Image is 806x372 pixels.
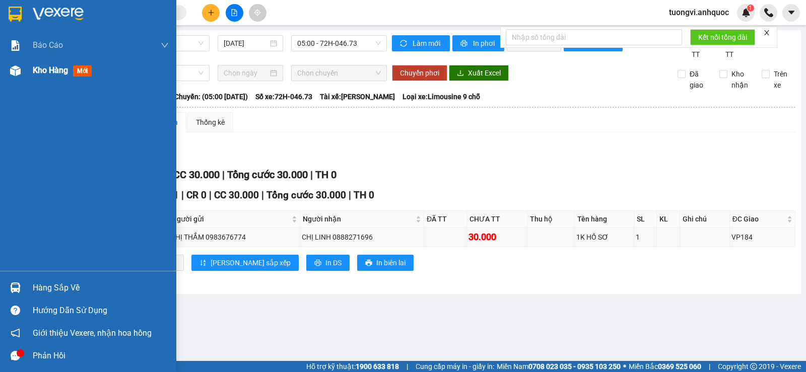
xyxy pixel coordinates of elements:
button: caret-down [782,4,800,22]
img: phone-icon [764,8,773,17]
button: Chuyển phơi [392,65,447,81]
button: printerIn biên lai [357,255,414,271]
input: 16/09/2025 [224,38,268,49]
strong: 0369 525 060 [658,362,701,370]
th: Thu hộ [527,211,574,228]
img: warehouse-icon [10,282,21,293]
th: CHƯA TT [467,211,527,228]
span: | [181,189,184,201]
span: ĐC Giao [732,213,785,225]
span: down [161,41,169,49]
span: printer [314,259,321,267]
span: Chuyến: (05:00 [DATE]) [174,91,248,102]
span: printer [365,259,372,267]
span: Trên xe [770,68,796,91]
span: In biên lai [376,257,406,268]
button: plus [202,4,220,22]
span: message [11,351,20,360]
img: solution-icon [10,40,21,51]
th: Tên hàng [575,211,634,228]
button: Kết nối tổng đài [690,29,755,45]
div: 30.000 [468,230,525,244]
th: Ghi chú [680,211,729,228]
span: sort-ascending [199,259,207,267]
button: printerIn DS [306,255,350,271]
span: printer [460,40,469,48]
span: CR 0 [186,189,207,201]
div: 1 [636,232,655,243]
strong: 1900 633 818 [356,362,399,370]
span: file-add [231,9,238,16]
span: Làm mới [413,38,442,49]
img: icon-new-feature [742,8,751,17]
img: logo-vxr [9,7,22,22]
th: ĐÃ TT [424,211,467,228]
span: Tổng cước 30.000 [266,189,346,201]
span: copyright [750,363,757,370]
span: Chọn chuyến [297,65,380,81]
div: CHỊ THẮM 0983676774 [171,232,298,243]
button: downloadXuất Excel [449,65,509,81]
div: Thống kê [196,117,225,128]
button: aim [249,4,266,22]
span: question-circle [11,306,20,315]
th: SL [634,211,657,228]
span: Giới thiệu Vexere, nhận hoa hồng [33,327,152,339]
span: CC 30.000 [214,189,259,201]
span: Số xe: 72H-046.73 [255,91,312,102]
button: printerIn phơi [452,35,504,51]
span: Xuất Excel [468,67,501,79]
span: Người nhận [303,213,414,225]
span: | [209,189,212,201]
span: plus [208,9,215,16]
span: Người gửi [172,213,290,225]
span: sync [400,40,409,48]
img: warehouse-icon [10,65,21,76]
span: In phơi [473,38,496,49]
span: 05:00 - 72H-046.73 [297,36,380,51]
span: [PERSON_NAME] sắp xếp [211,257,291,268]
span: Tài xế: [PERSON_NAME] [320,91,395,102]
div: Hàng sắp về [33,280,169,295]
input: Chọn ngày [224,67,268,79]
span: In DS [325,257,342,268]
span: 1 [749,5,752,12]
span: Miền Nam [497,361,621,372]
span: close [763,29,770,36]
span: TH 0 [315,169,337,181]
span: Cung cấp máy in - giấy in: [416,361,494,372]
span: Tổng cước 30.000 [227,169,308,181]
span: mới [73,65,92,77]
strong: 0708 023 035 - 0935 103 250 [528,362,621,370]
span: | [222,169,225,181]
div: Phản hồi [33,348,169,363]
button: syncLàm mới [392,35,450,51]
span: Hỗ trợ kỹ thuật: [306,361,399,372]
button: file-add [226,4,243,22]
span: Kho nhận [727,68,754,91]
span: | [709,361,710,372]
span: notification [11,328,20,338]
span: ⚪️ [623,364,626,368]
span: Báo cáo [33,39,63,51]
span: | [349,189,351,201]
th: KL [657,211,681,228]
span: TH 0 [354,189,374,201]
span: Đã giao [686,68,712,91]
span: Kết nối tổng đài [698,32,747,43]
span: CC 30.000 [173,169,220,181]
span: Loại xe: Limousine 9 chỗ [402,91,480,102]
sup: 1 [747,5,754,12]
span: | [310,169,313,181]
span: tuongvi.anhquoc [661,6,737,19]
span: | [407,361,408,372]
div: CHỊ LINH 0888271696 [302,232,423,243]
span: | [261,189,264,201]
input: Nhập số tổng đài [506,29,682,45]
div: 1K HỒ SƠ [576,232,632,243]
span: download [457,69,464,78]
span: Miền Bắc [629,361,701,372]
div: Hướng dẫn sử dụng [33,303,169,318]
span: caret-down [787,8,796,17]
span: Kho hàng [33,65,68,75]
